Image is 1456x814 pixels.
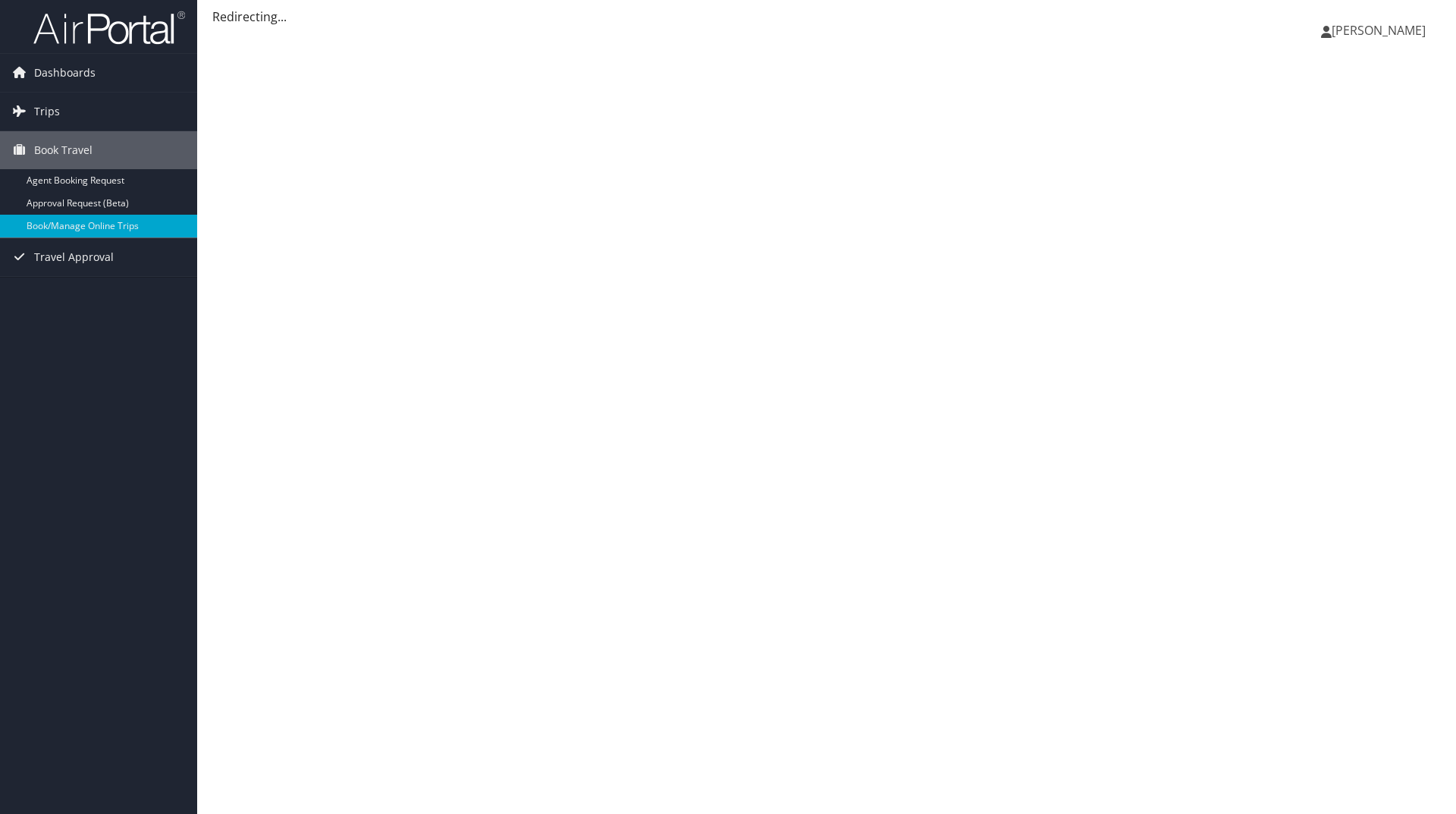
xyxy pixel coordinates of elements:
[34,131,93,169] span: Book Travel
[33,10,185,46] img: airportal-logo.png
[1321,8,1441,53] a: [PERSON_NAME]
[34,238,114,276] span: Travel Approval
[212,8,1441,26] div: Redirecting...
[1332,22,1426,39] span: [PERSON_NAME]
[34,54,96,92] span: Dashboards
[34,93,60,130] span: Trips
